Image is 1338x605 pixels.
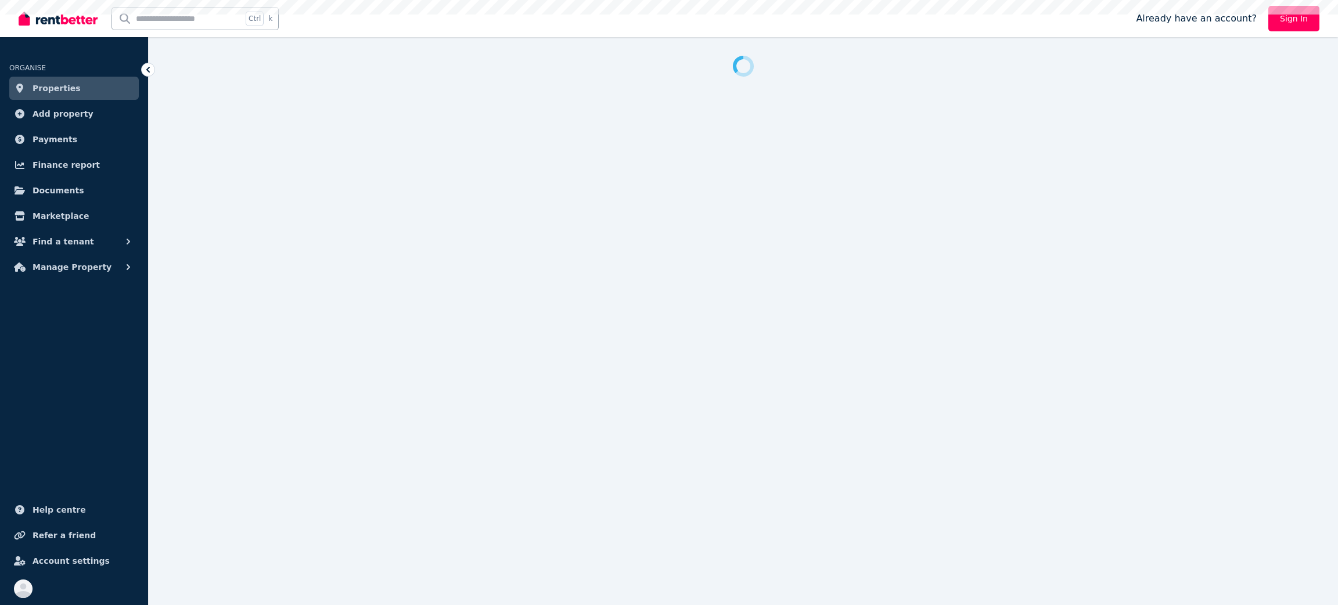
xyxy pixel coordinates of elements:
[9,549,139,572] a: Account settings
[33,235,94,249] span: Find a tenant
[33,209,89,223] span: Marketplace
[9,128,139,151] a: Payments
[33,503,86,517] span: Help centre
[19,10,98,27] img: RentBetter
[33,81,81,95] span: Properties
[1136,12,1257,26] span: Already have an account?
[9,204,139,228] a: Marketplace
[33,183,84,197] span: Documents
[9,230,139,253] button: Find a tenant
[33,528,96,542] span: Refer a friend
[33,132,77,146] span: Payments
[33,107,93,121] span: Add property
[1268,6,1319,31] a: Sign In
[9,153,139,177] a: Finance report
[9,64,46,72] span: ORGANISE
[246,11,264,26] span: Ctrl
[33,554,110,568] span: Account settings
[33,260,111,274] span: Manage Property
[9,498,139,521] a: Help centre
[268,14,272,23] span: k
[9,524,139,547] a: Refer a friend
[9,102,139,125] a: Add property
[9,179,139,202] a: Documents
[9,77,139,100] a: Properties
[9,255,139,279] button: Manage Property
[33,158,100,172] span: Finance report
